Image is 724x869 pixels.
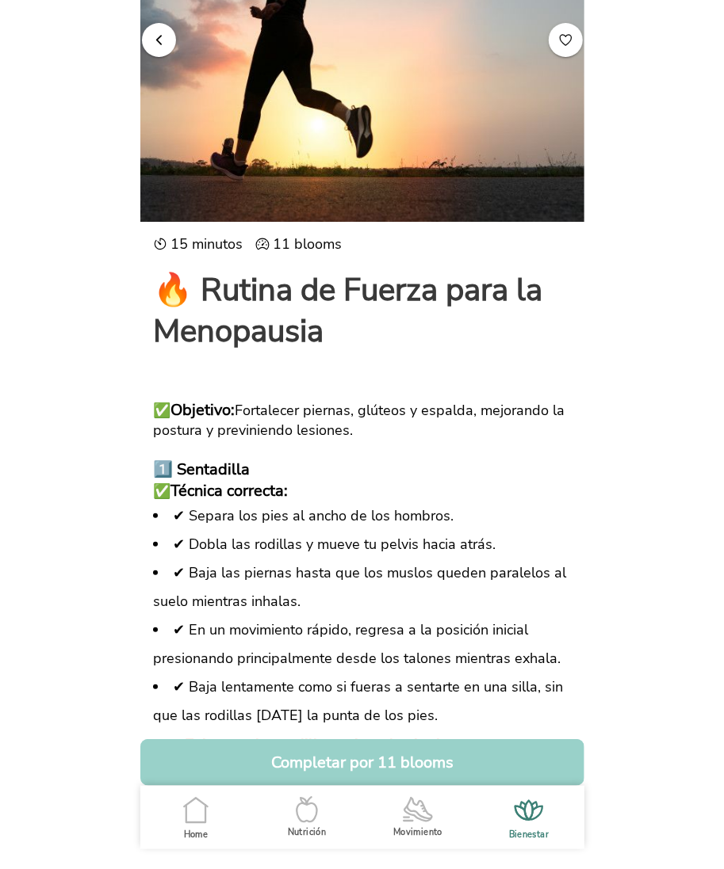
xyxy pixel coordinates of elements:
div: ✅ Fortalecer piernas, glúteos y espalda, mejorando la postura y previniendo lesiones. [153,399,572,440]
ion-label: Home [183,829,207,840]
button: Completar por 11 blooms [140,739,584,786]
ion-label: Nutrición [287,826,325,838]
b: Evita que las rodillas caigan hacia dentro [185,734,477,756]
h1: 🔥 Rutina de Fuerza para la Menopausia [153,269,572,352]
ion-label: Movimiento [393,826,442,838]
b: Técnica correcta: [170,480,288,501]
li: ✔ Baja las piernas hasta que los muslos queden paralelos al suelo mientras inhalas. [153,558,572,616]
li: ✔ En un movimiento rápido, regresa a la posición inicial presionando principalmente desde los tal... [153,616,572,673]
b: Objetivo: [170,399,235,421]
li: ✔ , para hacerlo puedes colocarte unas bandas elástica entre las rodillas para que te "obliguen" ... [153,730,572,818]
li: ✔ Dobla las rodillas y mueve tu pelvis hacia atrás. [153,530,572,558]
div: ✅ [153,480,572,501]
li: ✔ Baja lentamente como si fueras a sentarte en una silla, sin que las rodillas [DATE] la punta de... [153,673,572,730]
ion-label: 15 minutos [153,234,243,253]
li: ✔ Separa los pies al ancho de los hombros. [153,501,572,530]
ion-label: 11 blooms [255,234,342,253]
ion-label: Bienestar [508,829,548,840]
b: 1️⃣ Sentadilla [153,459,250,480]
